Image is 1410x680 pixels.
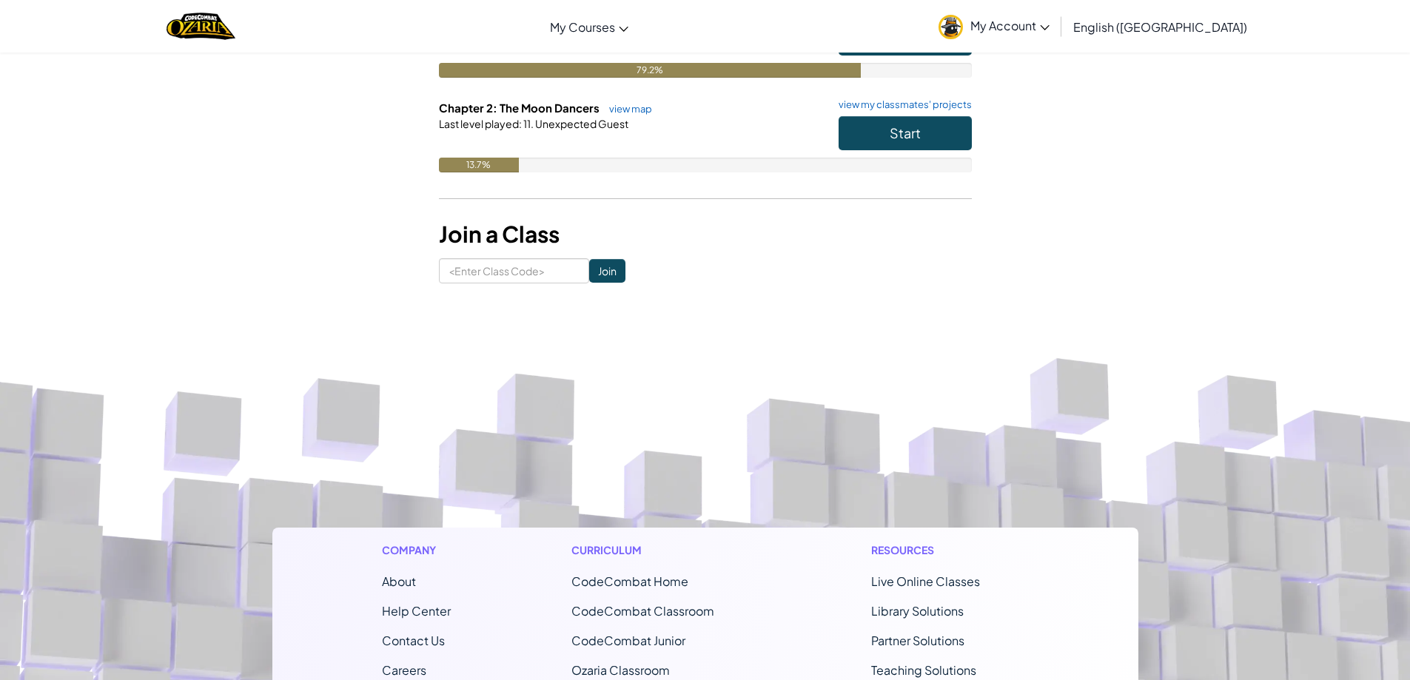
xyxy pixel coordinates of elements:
[1073,19,1247,35] span: English ([GEOGRAPHIC_DATA])
[382,542,451,558] h1: Company
[871,542,1029,558] h1: Resources
[439,158,519,172] div: 13.7%
[439,63,861,78] div: 79.2%
[167,11,235,41] img: Home
[571,603,714,619] a: CodeCombat Classroom
[871,603,964,619] a: Library Solutions
[831,100,972,110] a: view my classmates' projects
[871,633,964,648] a: Partner Solutions
[522,117,534,130] span: 11.
[167,11,235,41] a: Ozaria by CodeCombat logo
[571,633,685,648] a: CodeCombat Junior
[1066,7,1255,47] a: English ([GEOGRAPHIC_DATA])
[519,117,522,130] span: :
[550,19,615,35] span: My Courses
[382,603,451,619] a: Help Center
[571,662,670,678] a: Ozaria Classroom
[439,258,589,283] input: <Enter Class Code>
[602,103,652,115] a: view map
[890,124,921,141] span: Start
[382,662,426,678] a: Careers
[871,573,980,589] a: Live Online Classes
[382,633,445,648] span: Contact Us
[931,3,1057,50] a: My Account
[439,101,602,115] span: Chapter 2: The Moon Dancers
[571,542,751,558] h1: Curriculum
[439,218,972,251] h3: Join a Class
[543,7,636,47] a: My Courses
[871,662,976,678] a: Teaching Solutions
[589,259,625,283] input: Join
[939,15,963,39] img: avatar
[970,18,1050,33] span: My Account
[571,573,688,589] span: CodeCombat Home
[839,116,972,150] button: Start
[439,117,519,130] span: Last level played
[382,573,416,589] a: About
[534,117,628,130] span: Unexpected Guest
